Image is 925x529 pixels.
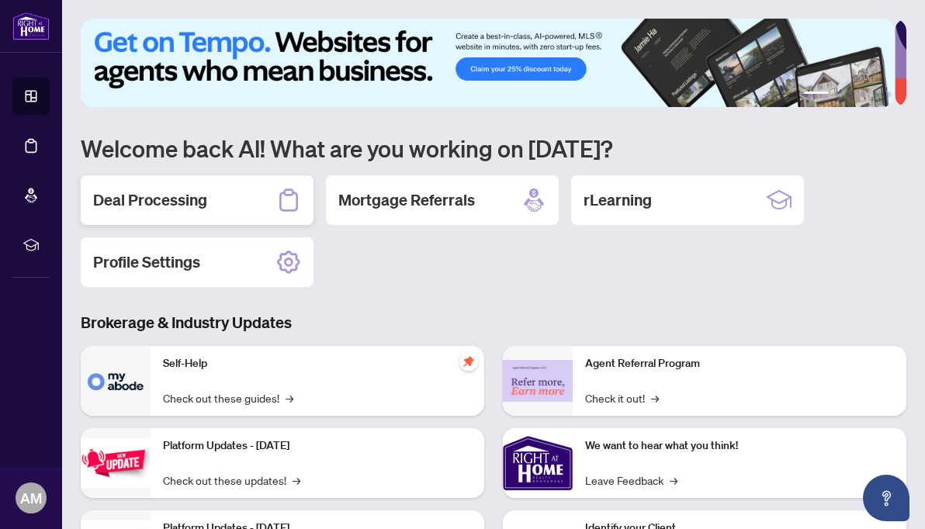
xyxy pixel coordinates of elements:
[81,19,895,107] img: Slide 0
[12,12,50,40] img: logo
[651,389,659,406] span: →
[670,472,677,489] span: →
[585,437,894,455] p: We want to hear what you think!
[81,346,151,416] img: Self-Help
[835,92,841,98] button: 2
[338,189,475,211] h2: Mortgage Referrals
[863,475,909,521] button: Open asap
[286,389,293,406] span: →
[163,355,472,372] p: Self-Help
[163,389,293,406] a: Check out these guides!→
[163,472,300,489] a: Check out these updates!→
[459,352,478,371] span: pushpin
[93,189,207,211] h2: Deal Processing
[93,251,200,273] h2: Profile Settings
[585,355,894,372] p: Agent Referral Program
[293,472,300,489] span: →
[872,92,878,98] button: 5
[585,389,659,406] a: Check it out!→
[585,472,677,489] a: Leave Feedback→
[885,92,891,98] button: 6
[584,189,652,211] h2: rLearning
[503,428,573,498] img: We want to hear what you think!
[81,133,906,163] h1: Welcome back Al! What are you working on [DATE]?
[20,487,42,509] span: AM
[860,92,866,98] button: 4
[81,312,906,334] h3: Brokerage & Industry Updates
[804,92,829,98] button: 1
[81,438,151,487] img: Platform Updates - July 21, 2025
[503,360,573,403] img: Agent Referral Program
[163,437,472,455] p: Platform Updates - [DATE]
[847,92,854,98] button: 3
